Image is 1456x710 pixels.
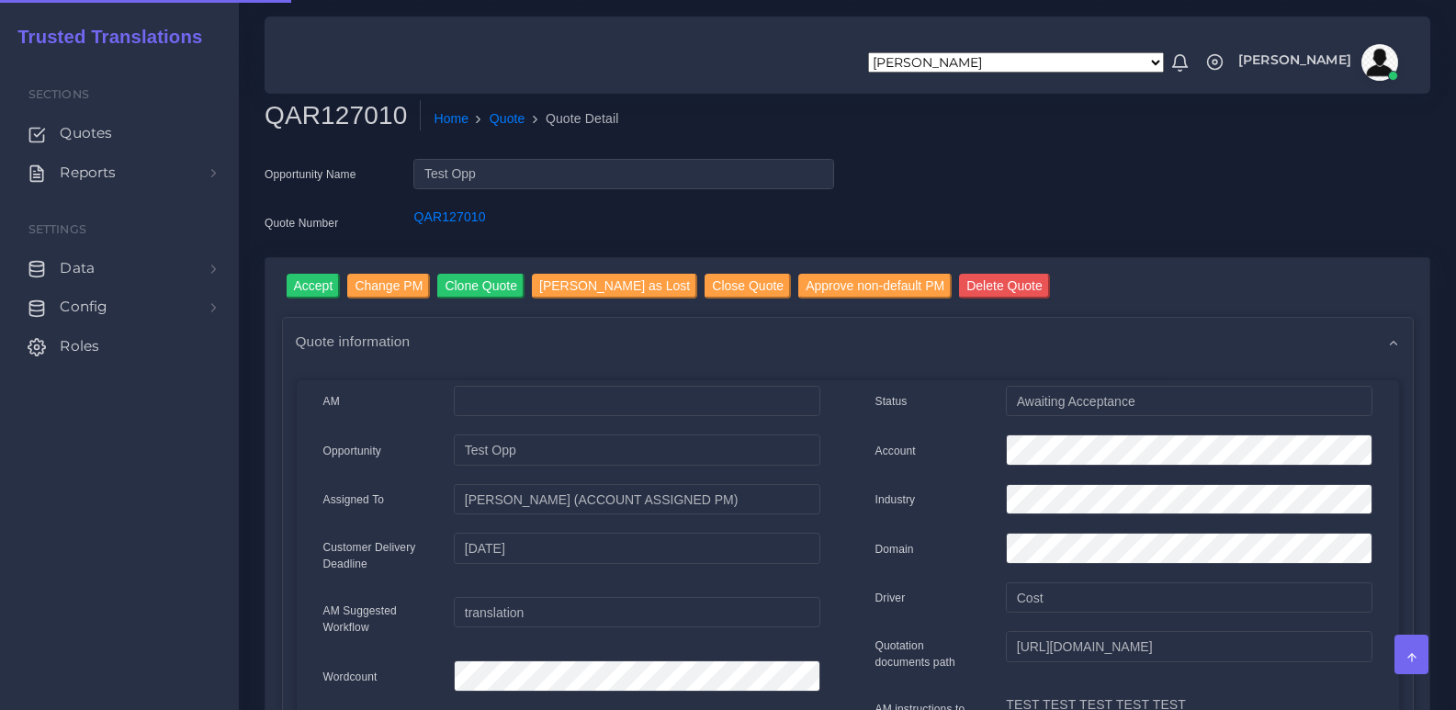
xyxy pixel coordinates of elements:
a: [PERSON_NAME]avatar [1229,44,1405,81]
h2: Trusted Translations [5,26,202,48]
span: Reports [60,163,116,183]
a: Trusted Translations [5,22,202,52]
input: pm [454,484,819,515]
span: Quote information [296,331,411,352]
img: avatar [1361,44,1398,81]
span: Sections [28,87,89,101]
input: Delete Quote [959,274,1050,299]
div: Quote information [283,318,1413,365]
a: Home [434,109,468,129]
label: AM [323,393,340,410]
h2: QAR127010 [265,100,421,131]
a: Quotes [14,114,225,152]
input: Accept [287,274,341,299]
a: Data [14,249,225,287]
a: Roles [14,327,225,366]
li: Quote Detail [525,109,619,129]
input: Clone Quote [437,274,525,299]
span: Roles [60,336,99,356]
label: Industry [875,491,916,508]
label: Quotation documents path [875,637,979,671]
label: Quote Number [265,215,338,231]
input: Close Quote [705,274,791,299]
span: Config [60,297,107,317]
label: Customer Delivery Deadline [323,539,427,572]
label: AM Suggested Workflow [323,603,427,636]
label: Opportunity Name [265,166,356,183]
input: Approve non-default PM [798,274,952,299]
label: Opportunity [323,443,382,459]
label: Wordcount [323,669,378,685]
label: Domain [875,541,914,558]
span: Quotes [60,123,112,143]
a: Reports [14,153,225,192]
a: QAR127010 [413,209,485,224]
span: Data [60,258,95,278]
a: Quote [490,109,525,129]
span: Settings [28,222,86,236]
input: [PERSON_NAME] as Lost [532,274,697,299]
label: Assigned To [323,491,385,508]
label: Driver [875,590,906,606]
label: Status [875,393,908,410]
input: Change PM [347,274,430,299]
span: [PERSON_NAME] [1238,53,1351,66]
label: Account [875,443,916,459]
a: Config [14,287,225,326]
